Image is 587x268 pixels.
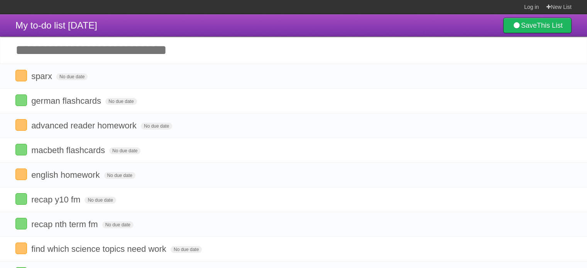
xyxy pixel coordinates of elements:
span: No due date [104,172,135,179]
span: My to-do list [DATE] [15,20,97,30]
span: No due date [171,246,202,253]
a: SaveThis List [503,18,572,33]
span: recap nth term fm [31,219,100,229]
span: find which science topics need work [31,244,168,254]
label: Done [15,169,27,180]
label: Done [15,218,27,229]
label: Done [15,243,27,254]
span: english homework [31,170,101,180]
b: This List [537,22,563,29]
span: No due date [141,123,172,130]
label: Done [15,94,27,106]
label: Done [15,119,27,131]
span: sparx [31,71,54,81]
span: No due date [109,147,140,154]
label: Done [15,70,27,81]
span: german flashcards [31,96,103,106]
span: recap y10 fm [31,195,82,204]
span: No due date [102,221,134,228]
span: No due date [56,73,88,80]
span: macbeth flashcards [31,145,107,155]
label: Done [15,193,27,205]
span: advanced reader homework [31,121,139,130]
span: No due date [105,98,137,105]
span: No due date [85,197,116,204]
label: Done [15,144,27,155]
